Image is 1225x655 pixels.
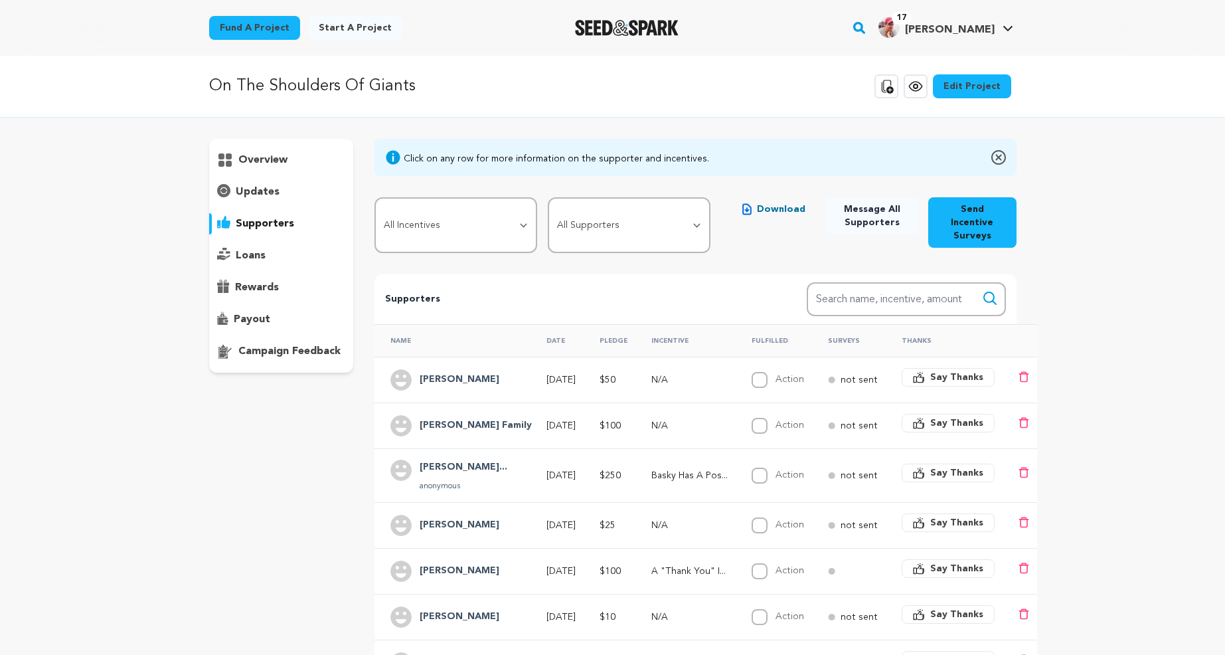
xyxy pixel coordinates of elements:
p: campaign feedback [238,343,341,359]
span: $250 [600,471,621,480]
p: On The Shoulders Of Giants [209,74,416,98]
p: overview [238,152,287,168]
th: Surveys [812,324,886,357]
span: 17 [892,11,912,25]
p: Basky Has A Posse sticker [651,469,728,482]
span: [PERSON_NAME] [905,25,995,35]
span: Message All Supporters [837,203,908,229]
img: user.png [390,515,412,536]
img: user.png [390,415,412,436]
span: Say Thanks [930,466,983,480]
a: Scott D.'s Profile [876,14,1016,38]
img: user.png [390,607,412,628]
label: Action [776,520,804,529]
h4: Eric Stalzer [420,372,499,388]
th: Date [531,324,584,357]
p: anonymous [420,481,507,492]
button: supporters [209,213,354,234]
img: user.png [390,561,412,582]
div: Scott D.'s Profile [878,17,995,38]
span: Say Thanks [930,417,983,430]
p: A "Thank You" In The Film Credits [651,565,728,578]
span: Say Thanks [930,371,983,384]
button: Say Thanks [902,514,995,532]
p: N/A [651,519,728,532]
p: updates [236,184,280,200]
label: Action [776,612,804,621]
img: user.png [390,369,412,391]
p: N/A [651,610,728,624]
button: Say Thanks [902,464,995,482]
p: supporters [236,216,294,232]
button: Say Thanks [902,605,995,624]
p: not sent [841,469,878,482]
button: Say Thanks [902,368,995,387]
img: Seed&Spark Logo Dark Mode [575,20,679,36]
button: Download [732,197,816,221]
p: [DATE] [546,565,576,578]
a: Start a project [308,16,402,40]
label: Action [776,470,804,480]
button: Message All Supporters [827,197,918,234]
label: Action [776,421,804,430]
span: $100 [600,421,621,430]
p: [DATE] [546,419,576,432]
span: Scott D.'s Profile [876,14,1016,42]
p: not sent [841,419,878,432]
h4: Ryan van Ausdall [420,460,507,476]
span: $10 [600,612,615,622]
span: Say Thanks [930,562,983,575]
span: Download [757,203,805,216]
button: rewards [209,277,354,298]
span: $25 [600,521,615,530]
button: overview [209,149,354,171]
p: [DATE] [546,610,576,624]
button: Say Thanks [902,559,995,578]
label: Action [776,375,804,384]
a: Seed&Spark Homepage [575,20,679,36]
img: user.png [390,460,412,481]
p: not sent [841,519,878,532]
th: Incentive [635,324,736,357]
p: Supporters [385,292,764,308]
img: close-o.svg [991,149,1006,165]
p: not sent [841,373,878,387]
p: loans [236,248,266,264]
button: campaign feedback [209,341,354,362]
p: [DATE] [546,469,576,482]
button: Send Incentive Surveys [928,197,1016,248]
button: updates [209,181,354,203]
h4: Riggs Family [420,418,532,434]
button: payout [209,309,354,330]
p: N/A [651,373,728,387]
p: [DATE] [546,519,576,532]
p: rewards [235,280,279,296]
h4: Lisa Mod [420,609,499,625]
p: N/A [651,419,728,432]
div: Click on any row for more information on the supporter and incentives. [404,152,709,165]
a: Edit Project [933,74,1011,98]
button: loans [209,245,354,266]
p: [DATE] [546,373,576,387]
a: Fund a project [209,16,300,40]
input: Search name, incentive, amount [807,282,1006,316]
th: Thanks [886,324,1003,357]
span: $50 [600,375,615,385]
span: Say Thanks [930,608,983,621]
img: 73bbabdc3393ef94.png [878,17,900,38]
label: Action [776,566,804,575]
h4: Ben Supik [420,563,499,579]
th: Fulfilled [736,324,812,357]
p: not sent [841,610,878,624]
th: Name [374,324,531,357]
th: Pledge [584,324,635,357]
button: Say Thanks [902,414,995,432]
p: payout [234,312,270,327]
span: $100 [600,567,621,576]
span: Say Thanks [930,516,983,529]
h4: Jeff Alberts [420,517,499,533]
